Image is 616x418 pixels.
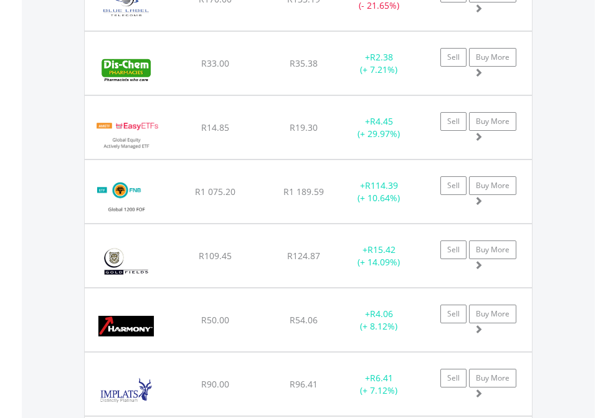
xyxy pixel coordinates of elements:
[91,176,163,220] img: EQU.ZA.FNBEQF.png
[91,47,161,92] img: EQU.ZA.DCP.png
[201,57,229,69] span: R33.00
[370,115,393,127] span: R4.45
[287,250,320,262] span: R124.87
[367,244,396,255] span: R15.42
[290,57,318,69] span: R35.38
[195,186,235,197] span: R1 075.20
[469,240,516,259] a: Buy More
[199,250,232,262] span: R109.45
[91,240,161,284] img: EQU.ZA.GFI.png
[365,179,398,191] span: R114.39
[340,51,418,76] div: + (+ 7.21%)
[440,305,467,323] a: Sell
[340,308,418,333] div: + (+ 8.12%)
[91,112,163,156] img: EQU.ZA.EASYGE.png
[469,48,516,67] a: Buy More
[201,378,229,390] span: R90.00
[290,378,318,390] span: R96.41
[469,305,516,323] a: Buy More
[370,308,393,320] span: R4.06
[440,176,467,195] a: Sell
[91,304,161,348] img: EQU.ZA.HAR.png
[469,369,516,387] a: Buy More
[440,48,467,67] a: Sell
[440,369,467,387] a: Sell
[283,186,324,197] span: R1 189.59
[469,176,516,195] a: Buy More
[440,112,467,131] a: Sell
[370,51,393,63] span: R2.38
[340,179,418,204] div: + (+ 10.64%)
[290,314,318,326] span: R54.06
[340,115,418,140] div: + (+ 29.97%)
[340,372,418,397] div: + (+ 7.12%)
[370,372,393,384] span: R6.41
[290,121,318,133] span: R19.30
[201,121,229,133] span: R14.85
[469,112,516,131] a: Buy More
[91,368,161,412] img: EQU.ZA.IMP.png
[440,240,467,259] a: Sell
[340,244,418,268] div: + (+ 14.09%)
[201,314,229,326] span: R50.00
